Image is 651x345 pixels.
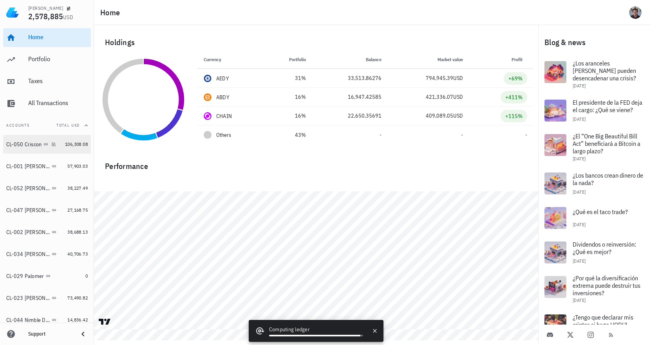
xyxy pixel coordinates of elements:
[6,185,50,192] div: CL-052 [PERSON_NAME]
[216,112,232,120] div: CHAIN
[271,93,306,101] div: 16%
[538,55,651,93] a: ¿Los aranceles [PERSON_NAME] pueden desencadenar una crisis? [DATE]
[67,229,88,235] span: 38,688.13
[67,163,88,169] span: 57,903.03
[6,295,50,301] div: CL-023 [PERSON_NAME]
[6,317,50,323] div: CL-044 Nimble Digital
[538,235,651,270] a: Dividendos o reinversión: ¿Qué es mejor? [DATE]
[3,289,91,307] a: CL-023 [PERSON_NAME] 73,490.82
[573,83,586,89] span: [DATE]
[65,141,88,147] span: 106,308.08
[264,50,313,69] th: Portfolio
[318,74,382,82] div: 33,513.86276
[453,74,463,82] span: USD
[426,93,453,100] span: 421,336.07
[538,270,651,308] a: ¿Por qué la diversificación extrema puede destruir tus inversiones? [DATE]
[3,28,91,47] a: Home
[573,274,640,297] span: ¿Por qué la diversificación extrema puede destruir tus inversiones?
[3,179,91,198] a: CL-052 [PERSON_NAME] 38,227.49
[512,56,527,62] span: Profit
[28,99,88,107] div: All Transactions
[525,131,527,138] span: -
[271,74,306,82] div: 31%
[505,93,523,101] div: +411%
[216,131,231,139] span: Others
[538,166,651,201] a: ¿Los bancos crean dinero de la nada? [DATE]
[573,189,586,195] span: [DATE]
[573,222,586,227] span: [DATE]
[67,317,88,323] span: 14,836.42
[3,135,91,154] a: CL-050 Criscon 106,308.08
[28,11,63,22] span: 2,578,885
[573,171,643,187] span: ¿Los bancos crean dinero de la nada?
[538,308,651,343] a: ¿Tengo que declarar mis criptos si hago HODL?
[3,72,91,91] a: Taxes
[28,77,88,85] div: Taxes
[6,6,19,19] img: LedgiFi
[6,163,50,170] div: CL-001 [PERSON_NAME]
[85,273,88,279] span: 0
[100,6,123,19] h1: Home
[98,318,112,325] a: Charting by TradingView
[318,93,382,101] div: 16,947.42585
[380,131,382,138] span: -
[3,116,91,135] button: AccountsTotal USD
[3,94,91,113] a: All Transactions
[6,251,50,258] div: CL-034 [PERSON_NAME]
[269,325,363,335] div: Computing ledger
[573,240,636,256] span: Dividendos o reinversión: ¿Qué es mejor?
[3,245,91,263] a: CL-034 [PERSON_NAME] 40,706.73
[573,156,586,162] span: [DATE]
[216,74,229,82] div: AEDY
[216,93,229,101] div: ABDY
[6,141,42,148] div: CL-050 Criscon
[538,30,651,55] div: Blog & news
[204,112,212,120] div: CHAIN-icon
[67,251,88,257] span: 40,706.73
[3,157,91,176] a: CL-001 [PERSON_NAME] 57,903.03
[28,33,88,41] div: Home
[197,50,264,69] th: Currency
[56,123,80,128] span: Total USD
[67,295,88,301] span: 73,490.82
[573,116,586,122] span: [DATE]
[573,258,586,264] span: [DATE]
[538,93,651,128] a: El presidente de la FED deja el cargo: ¿Qué se viene? [DATE]
[573,98,642,114] span: El presidente de la FED deja el cargo: ¿Qué se viene?
[573,297,586,303] span: [DATE]
[505,112,523,120] div: +115%
[453,93,463,100] span: USD
[28,55,88,63] div: Portfolio
[453,112,463,119] span: USD
[99,30,533,55] div: Holdings
[312,50,388,69] th: Balance
[461,131,463,138] span: -
[28,5,63,11] div: [PERSON_NAME]
[538,128,651,166] a: ¿El “One Big Beautiful Bill Act” beneficiará a Bitcoin a largo plazo? [DATE]
[6,207,50,214] div: CL-047 [PERSON_NAME]
[426,74,453,82] span: 794,945.39
[204,74,212,82] div: AEDY-icon
[426,112,453,119] span: 409,089.05
[573,208,628,216] span: ¿Qué es el taco trade?
[6,229,50,236] div: CL-002 [PERSON_NAME]
[204,93,212,101] div: ABDY-icon
[271,112,306,120] div: 16%
[3,267,91,285] a: CL-029 Palomer 0
[6,273,44,280] div: CL-029 Palomer
[3,223,91,241] a: CL-002 [PERSON_NAME] 38,688.13
[28,331,72,337] div: Support
[508,74,523,82] div: +69%
[318,112,382,120] div: 22,650.35691
[271,131,306,139] div: 43%
[67,207,88,213] span: 27,168.75
[388,50,469,69] th: Market value
[573,313,633,329] span: ¿Tengo que declarar mis criptos si hago HODL?
[3,201,91,220] a: CL-047 [PERSON_NAME] 27,168.75
[3,310,91,329] a: CL-044 Nimble Digital 14,836.42
[573,59,636,82] span: ¿Los aranceles [PERSON_NAME] pueden desencadenar una crisis?
[573,132,640,155] span: ¿El “One Big Beautiful Bill Act” beneficiará a Bitcoin a largo plazo?
[629,6,642,19] div: avatar
[3,50,91,69] a: Portfolio
[67,185,88,191] span: 38,227.49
